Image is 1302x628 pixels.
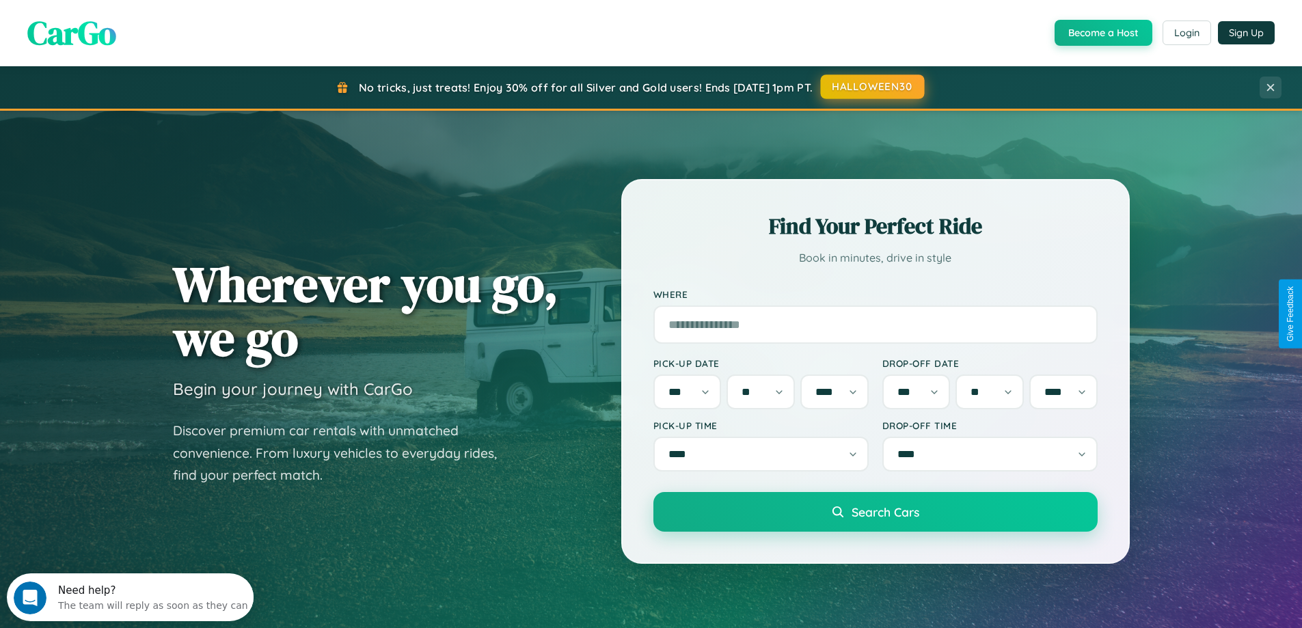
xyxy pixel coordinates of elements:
[1218,21,1275,44] button: Sign Up
[1055,20,1152,46] button: Become a Host
[173,379,413,399] h3: Begin your journey with CarGo
[882,420,1098,431] label: Drop-off Time
[653,357,869,369] label: Pick-up Date
[173,420,515,487] p: Discover premium car rentals with unmatched convenience. From luxury vehicles to everyday rides, ...
[51,23,241,37] div: The team will reply as soon as they can
[1286,286,1295,342] div: Give Feedback
[882,357,1098,369] label: Drop-off Date
[359,81,813,94] span: No tricks, just treats! Enjoy 30% off for all Silver and Gold users! Ends [DATE] 1pm PT.
[27,10,116,55] span: CarGo
[653,492,1098,532] button: Search Cars
[821,74,925,99] button: HALLOWEEN30
[653,211,1098,241] h2: Find Your Perfect Ride
[173,257,558,365] h1: Wherever you go, we go
[14,582,46,614] iframe: Intercom live chat
[852,504,919,519] span: Search Cars
[1163,21,1211,45] button: Login
[51,12,241,23] div: Need help?
[7,573,254,621] iframe: Intercom live chat discovery launcher
[5,5,254,43] div: Open Intercom Messenger
[653,288,1098,300] label: Where
[653,420,869,431] label: Pick-up Time
[653,248,1098,268] p: Book in minutes, drive in style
